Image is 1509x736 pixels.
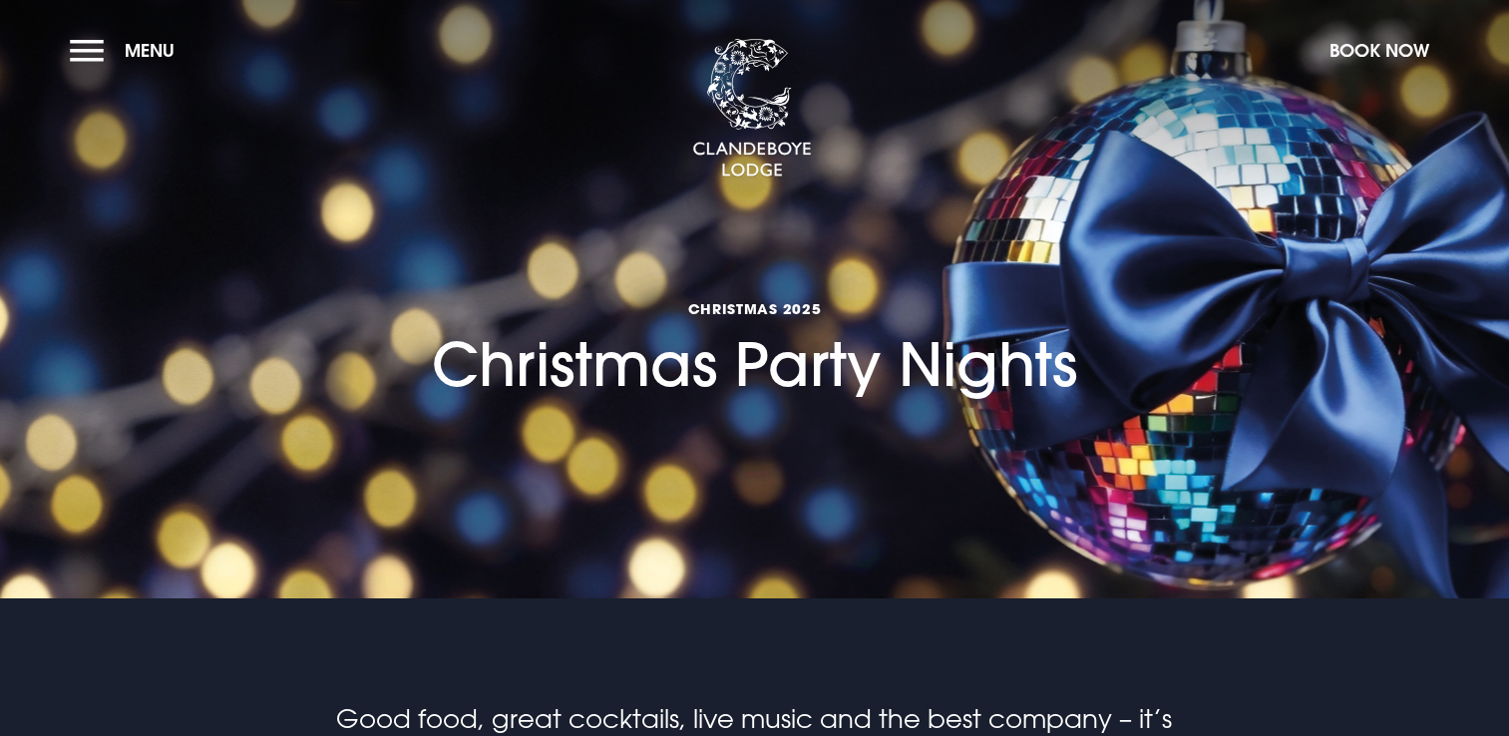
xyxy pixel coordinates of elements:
button: Menu [70,29,185,72]
span: Menu [125,39,175,62]
img: Clandeboye Lodge [692,39,812,179]
button: Book Now [1320,29,1439,72]
h1: Christmas Party Nights [432,208,1077,401]
span: Christmas 2025 [432,299,1077,318]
